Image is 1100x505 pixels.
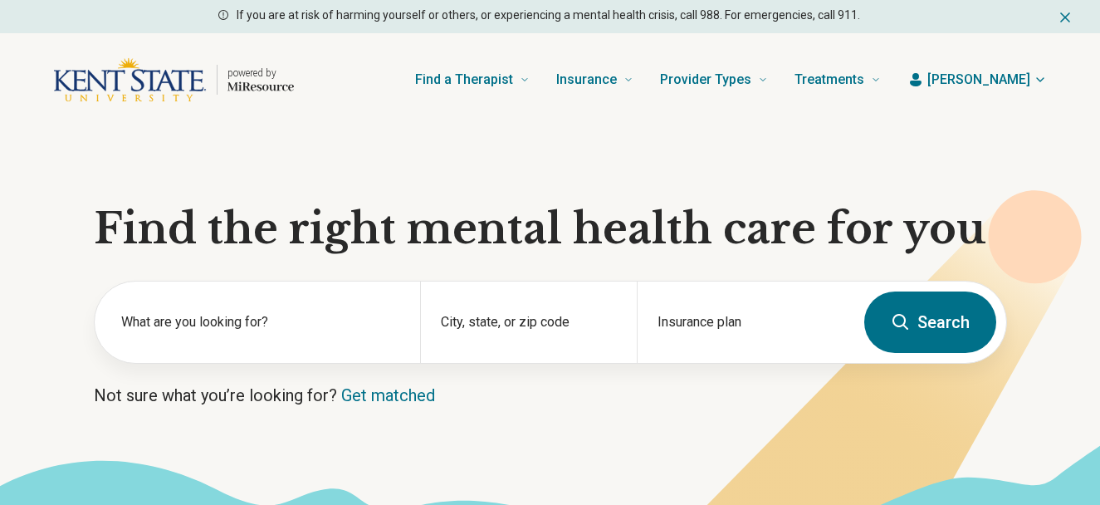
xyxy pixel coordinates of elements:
[415,47,530,113] a: Find a Therapist
[53,53,294,106] a: Home page
[794,47,881,113] a: Treatments
[556,47,633,113] a: Insurance
[660,47,768,113] a: Provider Types
[907,70,1047,90] button: [PERSON_NAME]
[341,385,435,405] a: Get matched
[794,68,864,91] span: Treatments
[556,68,617,91] span: Insurance
[660,68,751,91] span: Provider Types
[94,204,1007,254] h1: Find the right mental health care for you
[864,292,996,353] button: Search
[94,384,1007,407] p: Not sure what you’re looking for?
[927,70,1030,90] span: [PERSON_NAME]
[415,68,513,91] span: Find a Therapist
[121,312,400,332] label: What are you looking for?
[227,66,294,80] p: powered by
[237,7,860,24] p: If you are at risk of harming yourself or others, or experiencing a mental health crisis, call 98...
[1057,7,1073,27] button: Dismiss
